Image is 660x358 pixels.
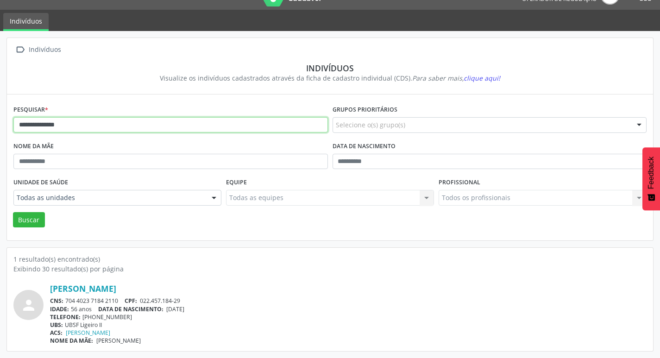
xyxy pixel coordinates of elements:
[66,329,110,337] a: [PERSON_NAME]
[13,139,54,154] label: Nome da mãe
[13,43,27,57] i: 
[226,176,247,190] label: Equipe
[20,297,37,314] i: person
[17,193,202,202] span: Todas as unidades
[96,337,141,345] span: [PERSON_NAME]
[20,73,640,83] div: Visualize os indivíduos cadastrados através da ficha de cadastro individual (CDS).
[50,321,63,329] span: UBS:
[50,305,647,313] div: 56 anos
[333,103,397,117] label: Grupos prioritários
[50,305,69,313] span: IDADE:
[50,337,93,345] span: NOME DA MÃE:
[50,283,116,294] a: [PERSON_NAME]
[98,305,163,313] span: DATA DE NASCIMENTO:
[50,329,63,337] span: ACS:
[166,305,184,313] span: [DATE]
[50,321,647,329] div: UBSF Ligeiro II
[13,264,647,274] div: Exibindo 30 resultado(s) por página
[27,43,63,57] div: Indivíduos
[13,103,48,117] label: Pesquisar
[333,139,396,154] label: Data de nascimento
[125,297,137,305] span: CPF:
[464,74,500,82] span: clique aqui!
[3,13,49,31] a: Indivíduos
[13,43,63,57] a:  Indivíduos
[13,212,45,228] button: Buscar
[336,120,405,130] span: Selecione o(s) grupo(s)
[647,157,655,189] span: Feedback
[50,313,647,321] div: [PHONE_NUMBER]
[439,176,480,190] label: Profissional
[20,63,640,73] div: Indivíduos
[642,147,660,210] button: Feedback - Mostrar pesquisa
[50,297,647,305] div: 704 4023 7184 2110
[50,297,63,305] span: CNS:
[13,254,647,264] div: 1 resultado(s) encontrado(s)
[140,297,180,305] span: 022.457.184-29
[412,74,500,82] i: Para saber mais,
[50,313,81,321] span: TELEFONE:
[13,176,68,190] label: Unidade de saúde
